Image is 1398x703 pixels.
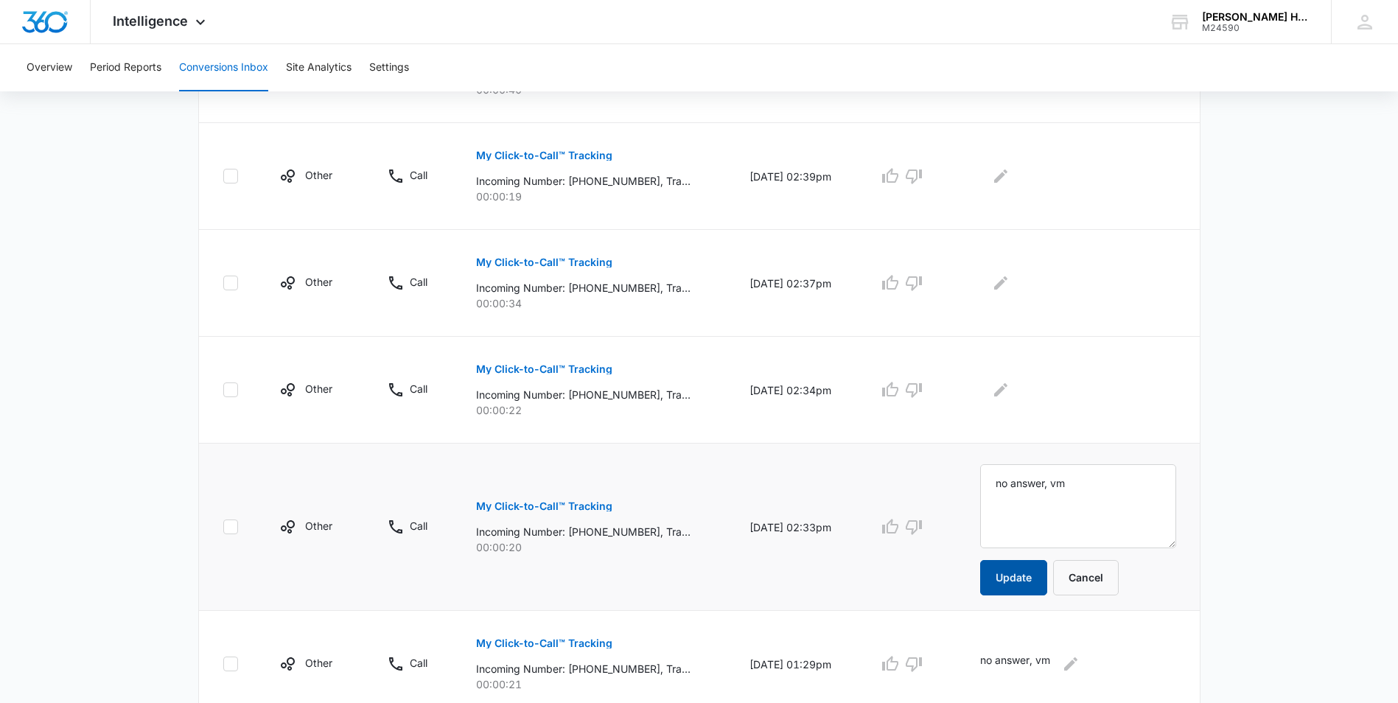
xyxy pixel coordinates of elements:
[980,464,1175,548] textarea: no answer, vm
[732,123,860,230] td: [DATE] 02:39pm
[980,560,1047,595] button: Update
[980,652,1050,676] p: no answer, vm
[476,501,612,511] p: My Click-to-Call™ Tracking
[27,44,72,91] button: Overview
[476,387,691,402] p: Incoming Number: [PHONE_NUMBER], Tracking Number: [PHONE_NUMBER], Ring To: [PHONE_NUMBER], Caller...
[90,44,161,91] button: Period Reports
[410,274,427,290] p: Call
[476,189,715,204] p: 00:00:19
[732,230,860,337] td: [DATE] 02:37pm
[476,173,691,189] p: Incoming Number: [PHONE_NUMBER], Tracking Number: [PHONE_NUMBER], Ring To: [PHONE_NUMBER], Caller...
[113,13,188,29] span: Intelligence
[410,655,427,671] p: Call
[410,518,427,534] p: Call
[1202,23,1310,33] div: account id
[1202,11,1310,23] div: account name
[305,518,332,534] p: Other
[476,280,691,295] p: Incoming Number: [PHONE_NUMBER], Tracking Number: [PHONE_NUMBER], Ring To: [PHONE_NUMBER], Caller...
[369,44,409,91] button: Settings
[410,167,427,183] p: Call
[732,337,860,444] td: [DATE] 02:34pm
[476,364,612,374] p: My Click-to-Call™ Tracking
[1059,652,1083,676] button: Edit Comments
[305,655,332,671] p: Other
[1053,560,1119,595] button: Cancel
[476,150,612,161] p: My Click-to-Call™ Tracking
[476,676,715,692] p: 00:00:21
[989,164,1013,188] button: Edit Comments
[732,444,860,611] td: [DATE] 02:33pm
[476,638,612,648] p: My Click-to-Call™ Tracking
[476,257,612,267] p: My Click-to-Call™ Tracking
[410,381,427,396] p: Call
[476,402,715,418] p: 00:00:22
[989,378,1013,402] button: Edit Comments
[476,138,612,173] button: My Click-to-Call™ Tracking
[305,167,332,183] p: Other
[305,381,332,396] p: Other
[305,274,332,290] p: Other
[286,44,352,91] button: Site Analytics
[476,524,691,539] p: Incoming Number: [PHONE_NUMBER], Tracking Number: [PHONE_NUMBER], Ring To: [PHONE_NUMBER], Caller...
[476,539,715,555] p: 00:00:20
[476,661,691,676] p: Incoming Number: [PHONE_NUMBER], Tracking Number: [PHONE_NUMBER], Ring To: [PHONE_NUMBER], Caller...
[989,271,1013,295] button: Edit Comments
[476,489,612,524] button: My Click-to-Call™ Tracking
[476,351,612,387] button: My Click-to-Call™ Tracking
[476,626,612,661] button: My Click-to-Call™ Tracking
[476,295,715,311] p: 00:00:34
[476,245,612,280] button: My Click-to-Call™ Tracking
[179,44,268,91] button: Conversions Inbox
